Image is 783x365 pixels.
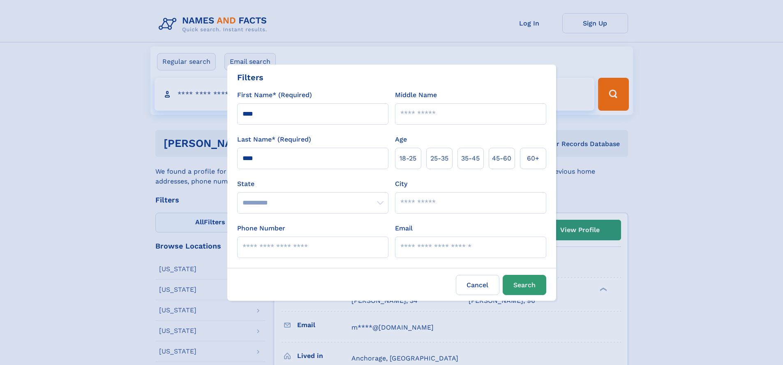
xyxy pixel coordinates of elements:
[492,153,511,163] span: 45‑60
[237,71,263,84] div: Filters
[461,153,480,163] span: 35‑45
[456,275,499,295] label: Cancel
[400,153,416,163] span: 18‑25
[395,90,437,100] label: Middle Name
[237,223,285,233] label: Phone Number
[237,179,388,189] label: State
[237,90,312,100] label: First Name* (Required)
[395,135,407,144] label: Age
[237,135,311,144] label: Last Name* (Required)
[395,223,413,233] label: Email
[395,179,407,189] label: City
[430,153,448,163] span: 25‑35
[503,275,546,295] button: Search
[527,153,539,163] span: 60+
